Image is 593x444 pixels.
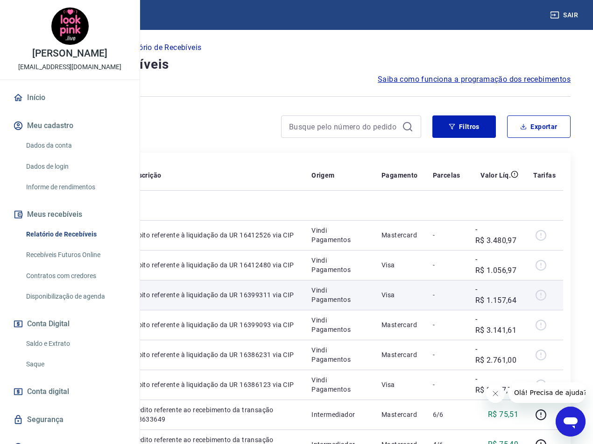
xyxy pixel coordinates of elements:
[433,410,460,419] p: 6/6
[121,42,201,53] p: Relatório de Recebíveis
[311,171,334,180] p: Origem
[381,230,418,240] p: Mastercard
[381,290,418,300] p: Visa
[22,225,128,244] a: Relatório de Recebíveis
[130,320,296,329] p: Débito referente à liquidação da UR 16399093 via CIP
[130,380,296,389] p: Débito referente à liquidação da UR 16386123 via CIP
[11,314,128,334] button: Conta Digital
[381,320,418,329] p: Mastercard
[378,74,571,85] a: Saiba como funciona a programação dos recebimentos
[22,334,128,353] a: Saldo e Extrato
[311,256,367,274] p: Vindi Pagamentos
[130,405,296,424] p: Crédito referente ao recebimento da transação 228633649
[11,115,128,136] button: Meu cadastro
[27,385,69,398] span: Conta digital
[433,260,460,270] p: -
[130,260,296,270] p: Débito referente à liquidação da UR 16412480 via CIP
[381,380,418,389] p: Visa
[507,115,571,138] button: Exportar
[311,286,367,304] p: Vindi Pagamentos
[22,178,128,197] a: Informe de rendimentos
[11,409,128,430] a: Segurança
[508,382,586,403] iframe: Mensagem da empresa
[381,350,418,359] p: Mastercard
[22,157,128,176] a: Dados de login
[381,410,418,419] p: Mastercard
[548,7,582,24] button: Sair
[533,171,556,180] p: Tarifas
[311,375,367,394] p: Vindi Pagamentos
[311,226,367,244] p: Vindi Pagamentos
[311,345,367,364] p: Vindi Pagamentos
[381,260,418,270] p: Visa
[130,290,296,300] p: Débito referente à liquidação da UR 16399311 via CIP
[22,355,128,374] a: Saque
[22,266,128,286] a: Contratos com credores
[556,407,586,437] iframe: Botão para abrir a janela de mensagens
[433,320,460,329] p: -
[130,230,296,240] p: Débito referente à liquidação da UR 16412526 via CIP
[11,381,128,402] a: Conta digital
[480,171,511,180] p: Valor Líq.
[11,87,128,108] a: Início
[475,344,518,366] p: -R$ 2.761,00
[475,224,518,246] p: -R$ 3.480,97
[475,373,518,396] p: -R$ 2.737,70
[433,290,460,300] p: -
[51,7,89,45] img: f5e2b5f2-de41-4e9a-a4e6-a6c2332be871.jpeg
[433,380,460,389] p: -
[22,245,128,265] a: Recebíveis Futuros Online
[130,350,296,359] p: Débito referente à liquidação da UR 16386231 via CIP
[475,254,518,276] p: -R$ 1.056,97
[130,171,162,180] p: Descrição
[433,171,460,180] p: Parcelas
[32,49,107,58] p: [PERSON_NAME]
[488,409,518,420] p: R$ 75,51
[433,350,460,359] p: -
[11,204,128,225] button: Meus recebíveis
[475,314,518,336] p: -R$ 3.141,61
[289,120,398,134] input: Busque pelo número do pedido
[475,284,518,306] p: -R$ 1.157,64
[432,115,496,138] button: Filtros
[18,62,121,72] p: [EMAIL_ADDRESS][DOMAIN_NAME]
[22,55,571,74] h4: Relatório de Recebíveis
[311,410,367,419] p: Intermediador
[486,384,505,403] iframe: Fechar mensagem
[433,230,460,240] p: -
[6,7,78,14] span: Olá! Precisa de ajuda?
[311,315,367,334] p: Vindi Pagamentos
[22,287,128,306] a: Disponibilização de agenda
[22,136,128,155] a: Dados da conta
[381,171,418,180] p: Pagamento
